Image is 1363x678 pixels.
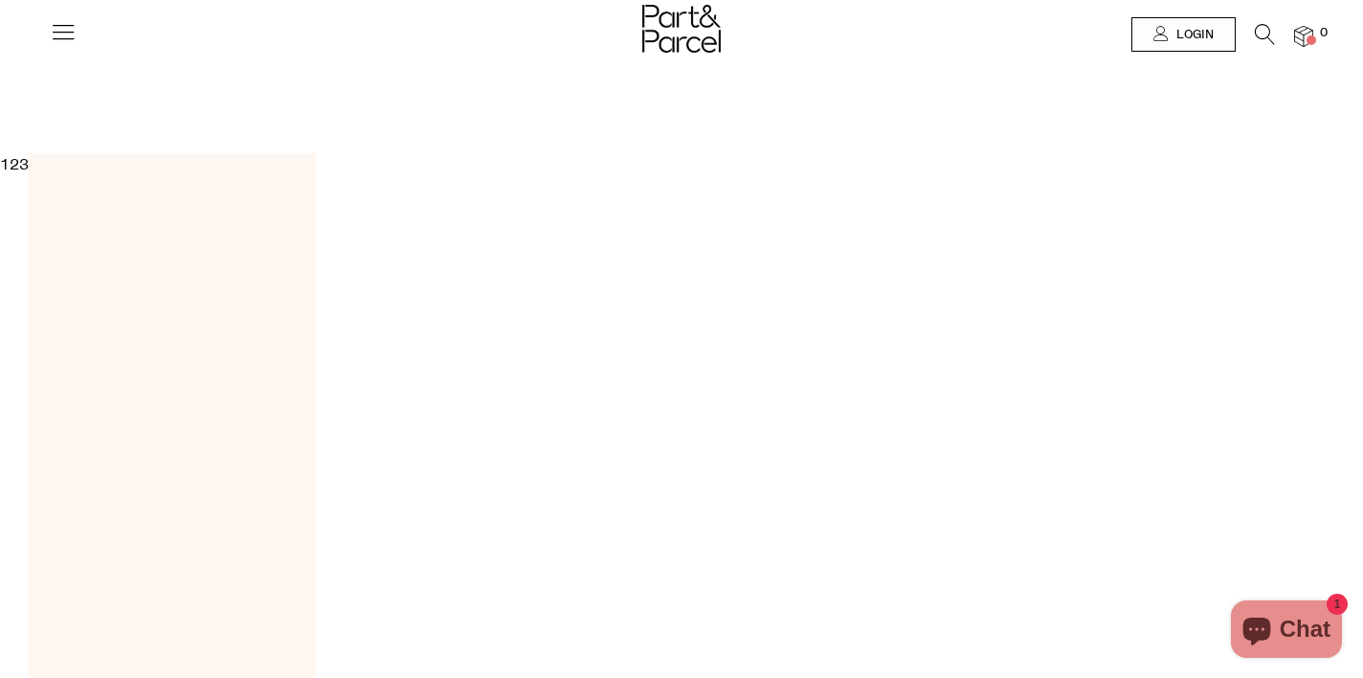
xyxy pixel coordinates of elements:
[1315,25,1332,42] span: 0
[1294,26,1313,46] a: 0
[1172,27,1214,43] span: Login
[1131,17,1236,52] a: Login
[1225,600,1348,663] inbox-online-store-chat: Shopify online store chat
[642,5,721,53] img: Part&Parcel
